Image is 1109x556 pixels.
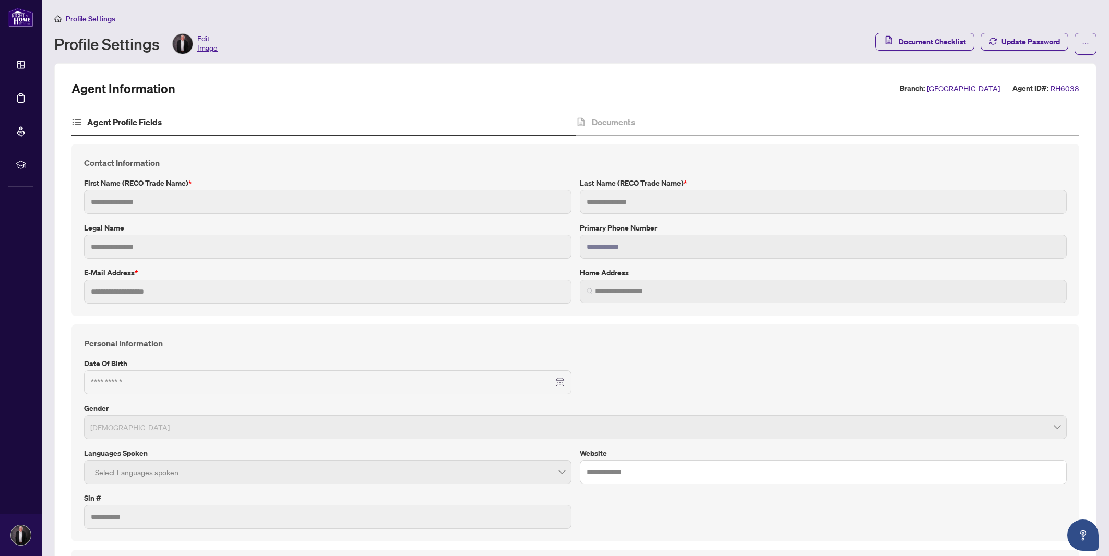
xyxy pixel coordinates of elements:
[84,448,571,459] label: Languages spoken
[197,33,218,54] span: Edit Image
[927,82,1000,94] span: [GEOGRAPHIC_DATA]
[580,222,1067,234] label: Primary Phone Number
[900,82,925,94] label: Branch:
[580,448,1067,459] label: Website
[1012,82,1048,94] label: Agent ID#:
[8,8,33,27] img: logo
[1051,82,1079,94] span: RH6038
[90,417,1060,437] span: Male
[1001,33,1060,50] span: Update Password
[11,525,31,545] img: Profile Icon
[54,15,62,22] span: home
[66,14,115,23] span: Profile Settings
[84,403,1067,414] label: Gender
[587,288,593,294] img: search_icon
[84,156,1067,169] h4: Contact Information
[875,33,974,51] button: Document Checklist
[84,222,571,234] label: Legal Name
[84,492,571,504] label: Sin #
[1067,519,1099,551] button: Open asap
[580,177,1067,189] label: Last Name (RECO Trade Name)
[84,337,1067,349] h4: Personal Information
[84,177,571,189] label: First Name (RECO Trade Name)
[84,267,571,279] label: E-mail Address
[1082,40,1089,47] span: ellipsis
[173,34,193,54] img: Profile Icon
[592,116,635,128] h4: Documents
[54,33,218,54] div: Profile Settings
[71,80,175,97] h2: Agent Information
[580,267,1067,279] label: Home Address
[87,116,162,128] h4: Agent Profile Fields
[84,358,571,369] label: Date of Birth
[981,33,1068,51] button: Update Password
[899,33,966,50] span: Document Checklist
